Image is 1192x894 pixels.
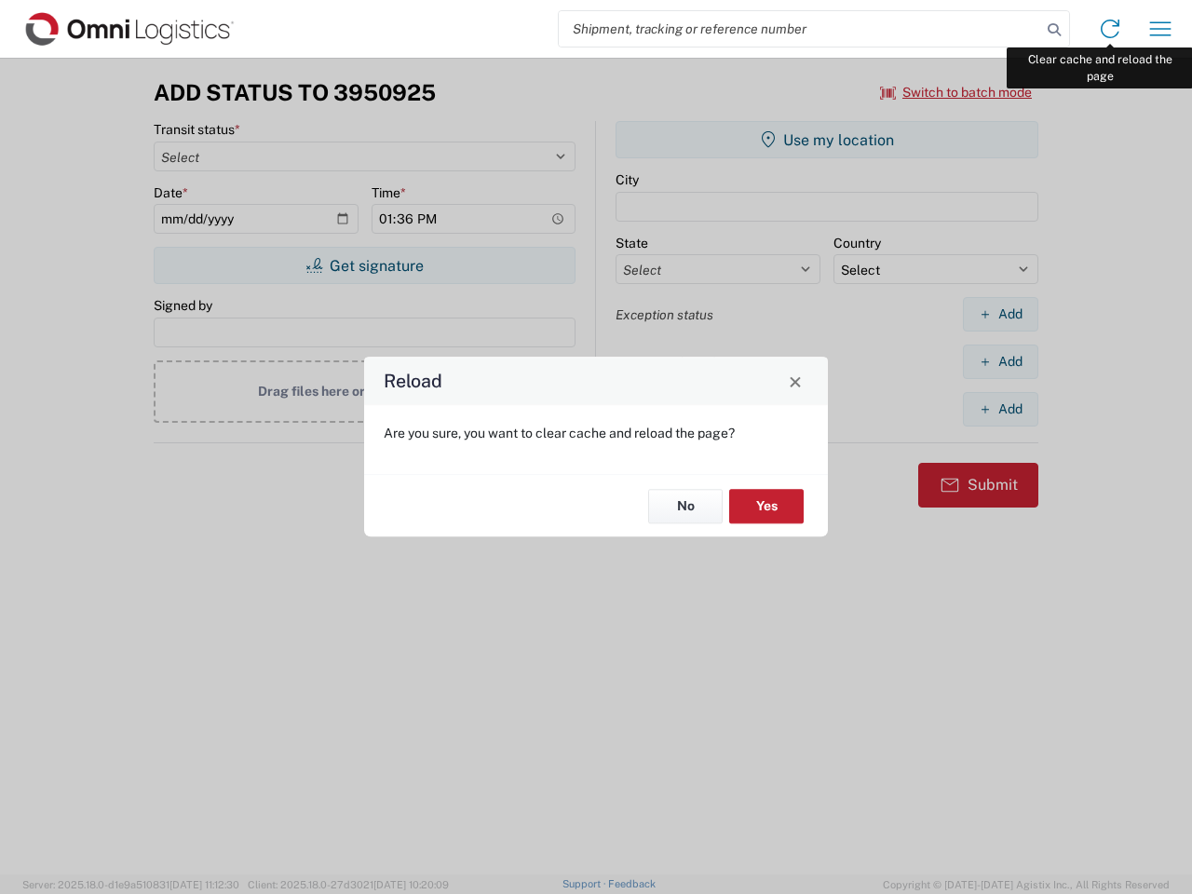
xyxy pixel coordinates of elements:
input: Shipment, tracking or reference number [559,11,1041,47]
button: Close [782,368,808,394]
button: No [648,489,723,523]
button: Yes [729,489,804,523]
h4: Reload [384,368,442,395]
p: Are you sure, you want to clear cache and reload the page? [384,425,808,441]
